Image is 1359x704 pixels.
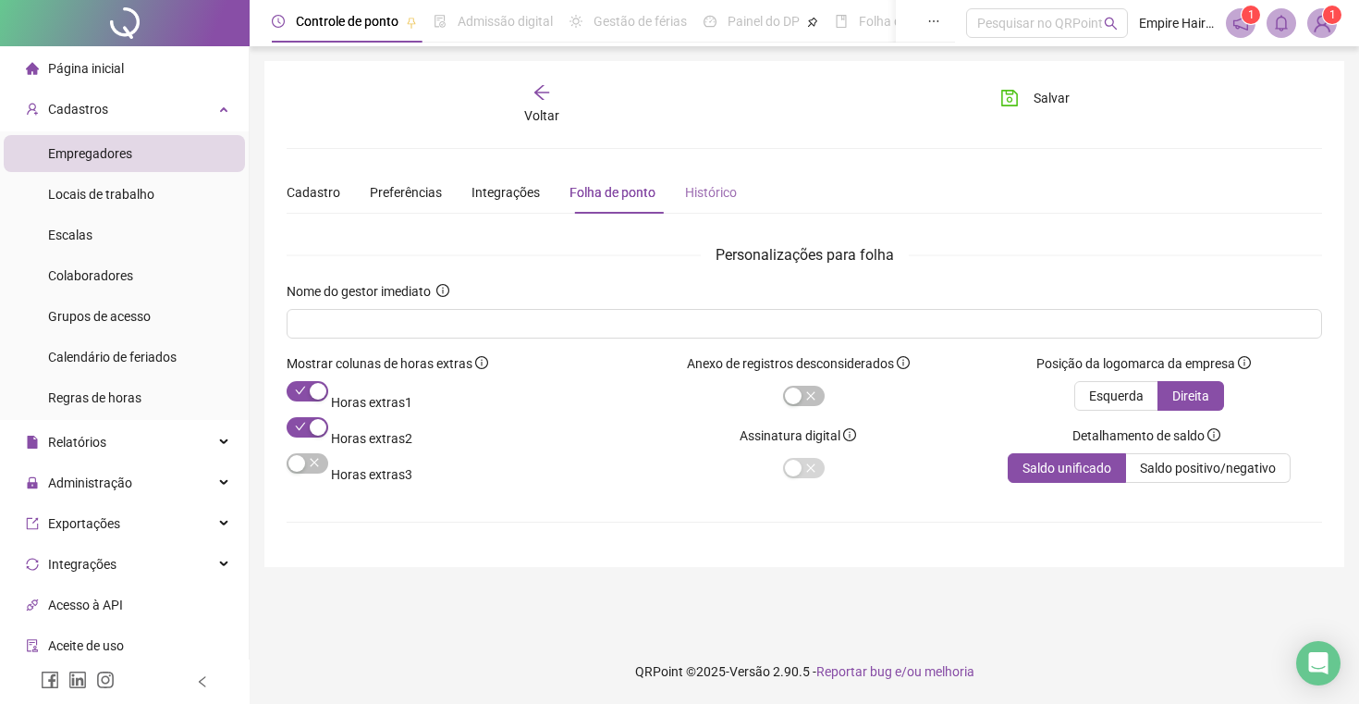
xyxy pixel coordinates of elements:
[1207,428,1220,441] span: info-circle
[1072,426,1220,446] div: Detalhamento de saldo
[26,103,39,116] span: user-add
[807,17,818,28] span: pushpin
[48,228,92,242] span: Escalas
[704,15,716,28] span: dashboard
[569,15,582,28] span: sun
[524,108,559,123] span: Voltar
[816,664,974,679] span: Reportar bug e/ou melhoria
[48,102,108,117] span: Cadastros
[1140,461,1276,476] span: Saldo positivo/negativo
[370,185,442,200] span: Preferências
[1022,461,1111,476] span: Saldo unificado
[48,638,124,653] span: Aceite de uso
[287,353,488,374] div: Mostrar colunas de horas extras
[986,83,1084,113] button: Salvar
[728,14,800,29] span: Painel do DP
[48,61,124,76] span: Página inicial
[331,392,412,413] div: Horas extras 1
[48,516,120,531] span: Exportações
[287,182,340,203] div: Cadastro
[26,476,39,489] span: lock
[533,83,551,102] span: arrow-left
[96,671,115,689] span: instagram
[1089,389,1144,403] span: Esquerda
[48,146,132,161] span: Empregadores
[331,464,412,485] div: Horas extras 3
[1238,356,1251,369] span: info-circle
[1104,17,1118,31] span: search
[436,284,449,297] span: info-circle
[272,15,285,28] span: clock-circle
[68,671,87,689] span: linkedin
[48,390,141,405] span: Regras de horas
[701,243,909,266] span: Personalizações para folha
[687,353,910,374] div: Anexo de registros desconsiderados
[41,671,59,689] span: facebook
[1034,88,1070,108] span: Salvar
[26,62,39,75] span: home
[471,182,540,203] div: Integrações
[434,15,447,28] span: file-done
[1036,353,1251,374] div: Posição da logomarca da empresa
[26,599,39,611] span: api
[685,182,737,203] div: Histórico
[48,557,116,572] span: Integrações
[569,182,655,203] div: Folha de ponto
[458,14,553,29] span: Admissão digital
[48,435,106,450] span: Relatórios
[196,675,209,688] span: left
[26,517,39,530] span: export
[1248,8,1255,21] span: 1
[927,15,940,28] span: ellipsis
[48,350,177,364] span: Calendário de feriados
[287,281,449,302] div: Nome do gestor imediato
[594,14,687,29] span: Gestão de férias
[1172,389,1209,403] span: Direita
[1296,641,1341,685] div: Open Intercom Messenger
[48,598,123,612] span: Acesso à API
[406,17,417,28] span: pushpin
[48,187,154,202] span: Locais de trabalho
[1242,6,1260,24] sup: 1
[1000,89,1019,107] span: save
[26,639,39,652] span: audit
[835,15,848,28] span: book
[1329,8,1336,21] span: 1
[1232,15,1249,31] span: notification
[296,14,398,29] span: Controle de ponto
[48,476,132,490] span: Administração
[26,436,39,449] span: file
[740,426,856,446] div: Assinatura digital
[1273,15,1290,31] span: bell
[859,14,977,29] span: Folha de pagamento
[729,664,770,679] span: Versão
[331,428,412,449] div: Horas extras 2
[475,356,488,369] span: info-circle
[897,356,910,369] span: info-circle
[1323,6,1341,24] sup: Atualize o seu contato no menu Meus Dados
[1139,13,1215,33] span: Empire Hair Concept
[48,268,133,283] span: Colaboradores
[843,428,856,441] span: info-circle
[48,309,151,324] span: Grupos de acesso
[1308,9,1336,37] img: 94424
[250,639,1359,704] footer: QRPoint © 2025 - 2.90.5 -
[26,558,39,571] span: sync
